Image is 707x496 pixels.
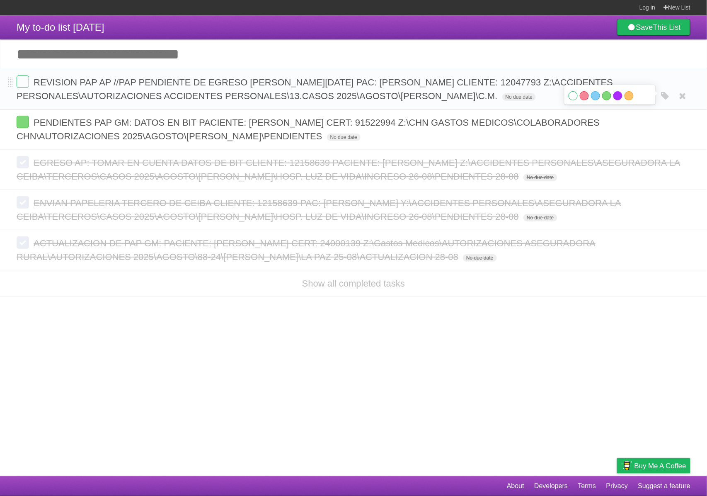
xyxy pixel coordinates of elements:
[621,459,632,473] img: Buy me a coffee
[591,91,600,100] label: Blue
[606,478,628,494] a: Privacy
[17,116,29,128] label: Done
[502,93,536,101] span: No due date
[302,278,405,289] a: Show all completed tasks
[617,19,690,36] a: SaveThis List
[17,156,29,168] label: Done
[534,478,568,494] a: Developers
[625,91,634,100] label: Orange
[523,214,557,221] span: No due date
[602,91,611,100] label: Green
[580,91,589,100] label: Red
[17,198,621,222] span: ENVIAN PAPELERIA TERCERO DE CEIBA CLIENTE: 12158639 PAC: [PERSON_NAME] Y:\ACCIDENTES PERSONALES\A...
[17,22,104,33] span: My to-do list [DATE]
[634,459,686,473] span: Buy me a coffee
[523,174,557,181] span: No due date
[638,478,690,494] a: Suggest a feature
[327,134,361,141] span: No due date
[17,238,596,262] span: ACTUALIZACION DE PAP GM: PACIENTE: [PERSON_NAME] CERT: 24000139 Z:\Gastos Medicos\AUTORIZACIONES ...
[569,91,578,100] label: White
[17,75,29,88] label: Done
[17,158,680,182] span: EGRESO AP: TOMAR EN CUENTA DATOS DE BIT CLIENTE: 12158639 PACIENTE: [PERSON_NAME] Z:\ACCIDENTES P...
[17,196,29,209] label: Done
[463,254,496,262] span: No due date
[507,478,524,494] a: About
[17,236,29,249] label: Done
[653,23,681,32] b: This List
[17,77,613,101] span: REVISION PAP AP //PAP PENDIENTE DE EGRESO [PERSON_NAME][DATE] PAC: [PERSON_NAME] CLIENTE: 1204779...
[578,478,596,494] a: Terms
[17,117,600,141] span: PENDIENTES PAP GM: DATOS EN BIT PACIENTE: [PERSON_NAME] CERT: 91522994 Z:\CHN GASTOS MEDICOS\COLA...
[617,458,690,474] a: Buy me a coffee
[613,91,622,100] label: Purple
